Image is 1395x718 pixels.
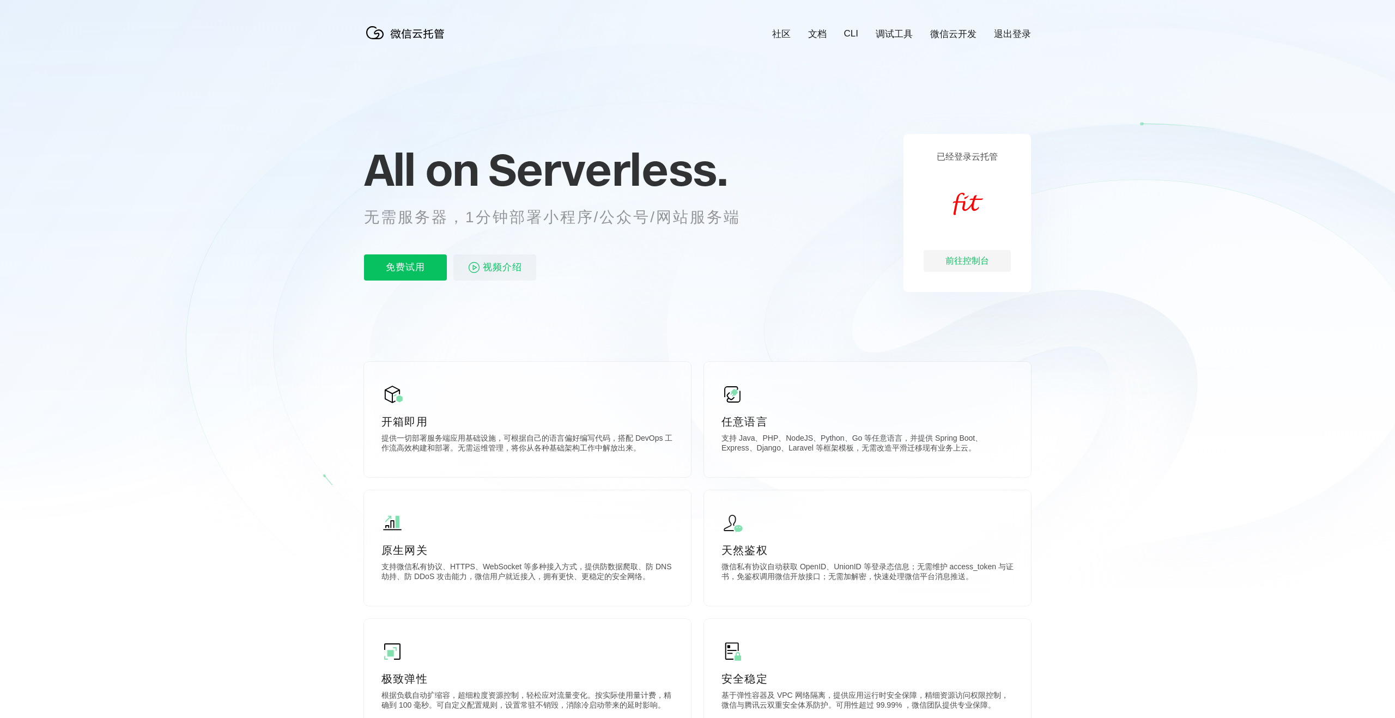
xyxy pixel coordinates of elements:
[381,434,674,455] p: 提供一切部署服务端应用基础设施，可根据自己的语言偏好编写代码，搭配 DevOps 工作流高效构建和部署。无需运维管理，将你从各种基础架构工作中解放出来。
[876,28,913,40] a: 调试工具
[381,414,674,429] p: 开箱即用
[844,28,858,39] a: CLI
[772,28,791,40] a: 社区
[994,28,1031,40] a: 退出登录
[721,562,1014,584] p: 微信私有协议自动获取 OpenID、UnionID 等登录态信息；无需维护 access_token 与证书，免鉴权调用微信开放接口；无需加解密，快速处理微信平台消息推送。
[483,254,522,281] span: 视频介绍
[721,543,1014,558] p: 天然鉴权
[364,36,451,45] a: 微信云托管
[721,414,1014,429] p: 任意语言
[381,543,674,558] p: 原生网关
[721,691,1014,713] p: 基于弹性容器及 VPC 网络隔离，提供应用运行时安全保障，精细资源访问权限控制，微信与腾讯云双重安全体系防护。可用性超过 99.99% ，微信团队提供专业保障。
[468,261,481,274] img: video_play.svg
[808,28,827,40] a: 文档
[364,206,761,228] p: 无需服务器，1分钟部署小程序/公众号/网站服务端
[364,22,451,44] img: 微信云托管
[364,254,447,281] p: 免费试用
[381,671,674,686] p: 极致弹性
[381,562,674,584] p: 支持微信私有协议、HTTPS、WebSocket 等多种接入方式，提供防数据爬取、防 DNS 劫持、防 DDoS 攻击能力，微信用户就近接入，拥有更快、更稳定的安全网络。
[937,151,998,163] p: 已经登录云托管
[930,28,976,40] a: 微信云开发
[488,142,727,197] span: Serverless.
[364,142,478,197] span: All on
[924,250,1011,272] div: 前往控制台
[721,434,1014,455] p: 支持 Java、PHP、NodeJS、Python、Go 等任意语言，并提供 Spring Boot、Express、Django、Laravel 等框架模板，无需改造平滑迁移现有业务上云。
[381,691,674,713] p: 根据负载自动扩缩容，超细粒度资源控制，轻松应对流量变化。按实际使用量计费，精确到 100 毫秒。可自定义配置规则，设置常驻不销毁，消除冷启动带来的延时影响。
[721,671,1014,686] p: 安全稳定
